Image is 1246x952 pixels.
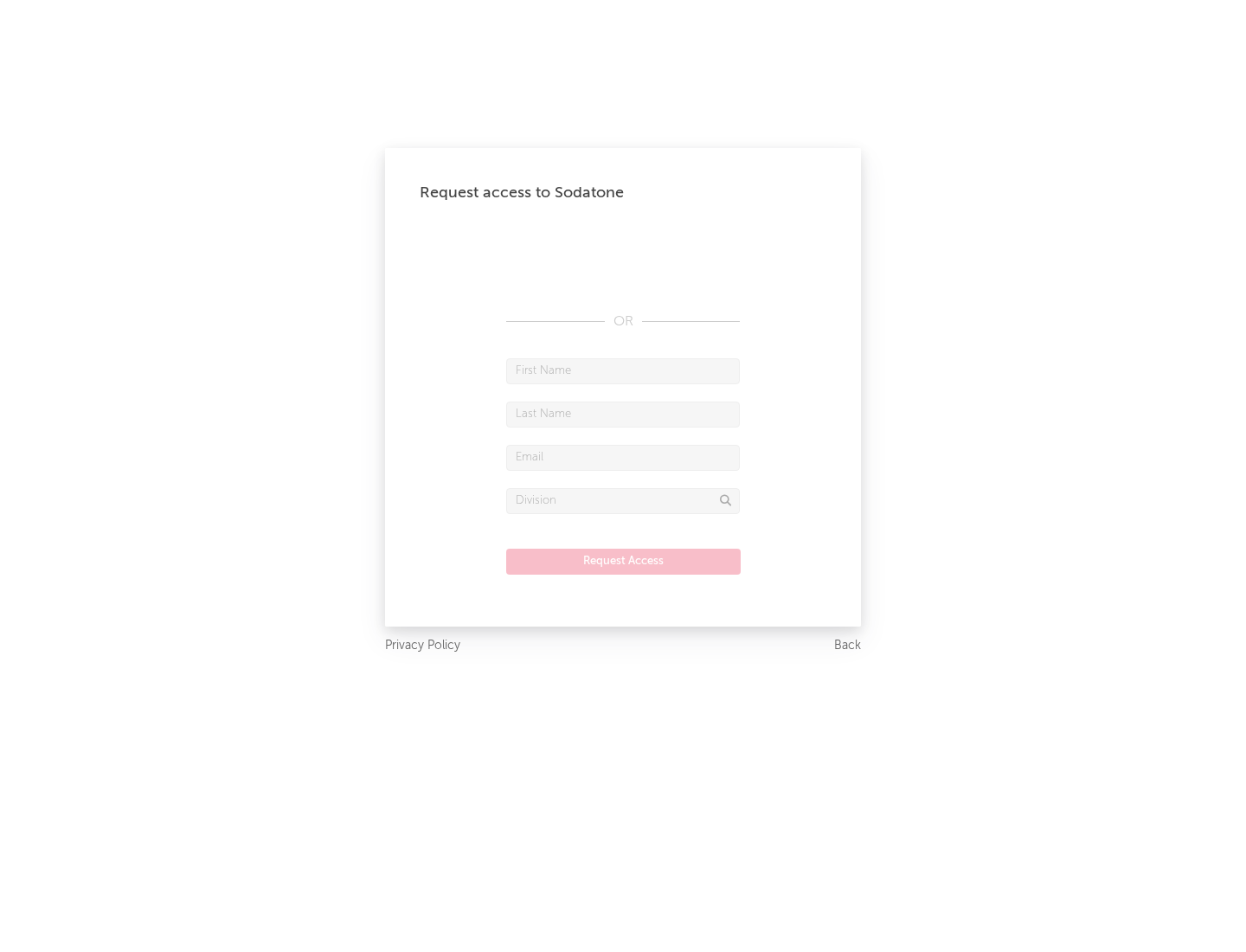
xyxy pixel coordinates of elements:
a: Privacy Policy [385,635,460,657]
input: Email [506,445,740,471]
input: Last Name [506,402,740,428]
a: Back [834,635,861,657]
div: OR [506,312,740,332]
input: Division [506,488,740,514]
div: Request access to Sodatone [420,183,826,203]
input: First Name [506,358,740,384]
button: Request Access [506,549,741,575]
